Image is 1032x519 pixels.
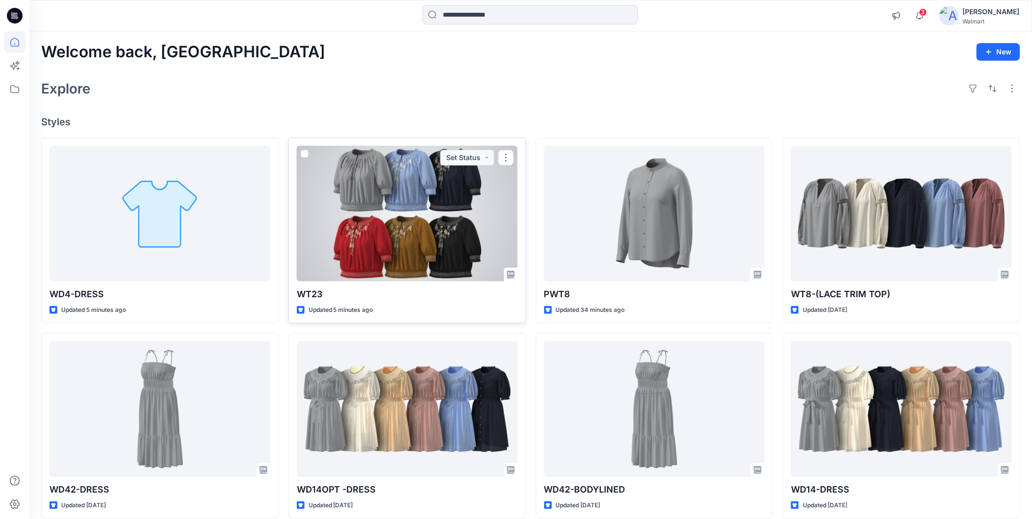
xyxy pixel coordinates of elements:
p: WD14-DRESS [791,483,1012,496]
p: Updated 5 minutes ago [309,305,373,315]
p: WD4-DRESS [49,287,270,301]
a: WD14OPT -DRESS [297,341,518,477]
span: 3 [919,8,927,16]
h2: Welcome back, [GEOGRAPHIC_DATA] [41,43,325,61]
p: Updated 34 minutes ago [556,305,625,315]
a: PWT8 [544,146,765,282]
img: avatar [939,6,959,25]
a: WT23 [297,146,518,282]
div: [PERSON_NAME] [963,6,1020,18]
p: Updated [DATE] [61,500,106,511]
a: WD42-BODYLINED [544,341,765,477]
p: Updated [DATE] [309,500,353,511]
p: Updated 5 minutes ago [61,305,126,315]
p: Updated [DATE] [556,500,600,511]
button: New [977,43,1020,61]
p: Updated [DATE] [803,305,847,315]
a: WD42-DRESS [49,341,270,477]
p: WT8-(LACE TRIM TOP) [791,287,1012,301]
p: WD42-BODYLINED [544,483,765,496]
p: PWT8 [544,287,765,301]
a: WT8-(LACE TRIM TOP) [791,146,1012,282]
h2: Explore [41,81,91,96]
p: WD42-DRESS [49,483,270,496]
h4: Styles [41,116,1020,128]
a: WD4-DRESS [49,146,270,282]
p: Updated [DATE] [803,500,847,511]
a: WD14-DRESS [791,341,1012,477]
p: WD14OPT -DRESS [297,483,518,496]
p: WT23 [297,287,518,301]
div: Walmart [963,18,1020,25]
